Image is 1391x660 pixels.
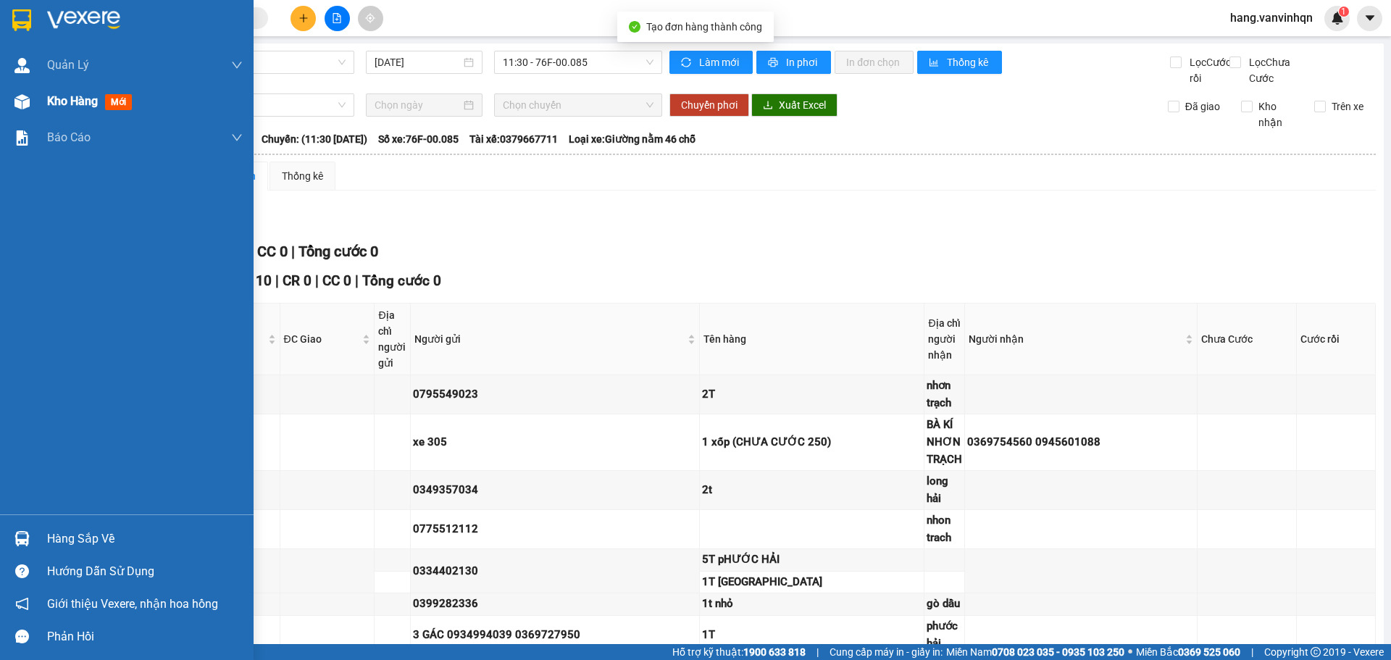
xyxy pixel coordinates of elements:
div: 0334402130 [413,563,697,580]
span: Cung cấp máy in - giấy in: [830,644,943,660]
span: Lọc Chưa Cước [1243,54,1318,86]
span: Kho hàng [47,94,98,108]
span: question-circle [15,564,29,578]
button: file-add [325,6,350,31]
span: message [15,630,29,643]
span: ⚪️ [1128,649,1132,655]
span: Trên xe [1326,99,1369,114]
span: down [231,132,243,143]
span: Hỗ trợ kỹ thuật: [672,644,806,660]
div: Địa chỉ người nhận [928,315,961,363]
span: Kho nhận [1253,99,1303,130]
span: Người nhận [969,331,1182,347]
span: Số xe: 76F-00.085 [378,131,459,147]
span: Đã giao [1179,99,1226,114]
button: aim [358,6,383,31]
span: CR 0 [283,272,312,289]
div: Hướng dẫn sử dụng [47,561,243,582]
span: | [355,272,359,289]
div: 1T [GEOGRAPHIC_DATA] [702,574,922,591]
span: CC 0 [257,243,288,260]
div: Hàng sắp về [47,528,243,550]
div: BÀ KÍ NHƠN TRẠCH [927,417,962,468]
span: Chuyến: (11:30 [DATE]) [262,131,367,147]
span: Tài xế: 0379667711 [469,131,558,147]
div: 0349357034 [413,482,697,499]
div: long hải [927,473,962,507]
div: 3 GÁC 0934994039 0369727950 [413,627,697,644]
span: Báo cáo [47,128,91,146]
div: 2T [702,386,922,404]
span: 1 [1341,7,1346,17]
div: nhơn trạch [927,377,962,412]
button: In đơn chọn [835,51,914,74]
div: nhon trach [927,512,962,546]
div: 0399282336 [413,596,697,613]
span: copyright [1311,647,1321,657]
span: ĐC Giao [284,331,360,347]
strong: 1900 633 818 [743,646,806,658]
span: SL 10 [236,272,272,289]
img: solution-icon [14,130,30,146]
span: Miền Bắc [1136,644,1240,660]
span: Tổng cước 0 [362,272,441,289]
button: plus [291,6,316,31]
strong: 0369 525 060 [1178,646,1240,658]
div: 0795549023 [413,386,697,404]
span: notification [15,597,29,611]
button: downloadXuất Excel [751,93,837,117]
span: Tổng cước 0 [298,243,378,260]
span: bar-chart [929,57,941,69]
span: down [231,59,243,71]
div: phước hải [927,618,962,652]
span: download [763,100,773,112]
div: 5T pHƯỚC HẢI [702,551,922,569]
div: 1t nhỏ [702,596,922,613]
button: Chuyển phơi [669,93,749,117]
img: warehouse-icon [14,531,30,546]
span: | [315,272,319,289]
span: caret-down [1363,12,1377,25]
span: | [816,644,819,660]
span: Tạo đơn hàng thành công [646,21,762,33]
span: | [275,272,279,289]
span: printer [768,57,780,69]
span: | [291,243,295,260]
span: aim [365,13,375,23]
div: Địa chỉ người gửi [378,307,406,371]
div: 1 xốp (CHƯA CƯỚC 250) [702,434,922,451]
img: warehouse-icon [14,58,30,73]
span: Miền Nam [946,644,1124,660]
button: syncLàm mới [669,51,753,74]
span: check-circle [629,21,640,33]
span: plus [298,13,309,23]
span: Quản Lý [47,56,89,74]
th: Tên hàng [700,304,924,375]
th: Chưa Cước [1198,304,1297,375]
span: Thống kê [947,54,990,70]
button: bar-chartThống kê [917,51,1002,74]
div: 1T [702,627,922,644]
div: 2t [702,482,922,499]
div: 0775512112 [413,521,697,538]
span: | [1251,644,1253,660]
sup: 1 [1339,7,1349,17]
div: gò dầu [927,596,962,613]
th: Cước rồi [1297,304,1376,375]
div: Phản hồi [47,626,243,648]
input: Chọn ngày [375,97,461,113]
span: Làm mới [699,54,741,70]
span: Chọn chuyến [503,94,653,116]
span: sync [681,57,693,69]
span: Người gửi [414,331,685,347]
span: hang.vanvinhqn [1219,9,1324,27]
button: caret-down [1357,6,1382,31]
span: Lọc Cước rồi [1184,54,1233,86]
div: Thống kê [282,168,323,184]
span: 11:30 - 76F-00.085 [503,51,653,73]
input: 13/09/2025 [375,54,461,70]
span: Giới thiệu Vexere, nhận hoa hồng [47,595,218,613]
button: printerIn phơi [756,51,831,74]
span: Loại xe: Giường nằm 46 chỗ [569,131,695,147]
span: Xuất Excel [779,97,826,113]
